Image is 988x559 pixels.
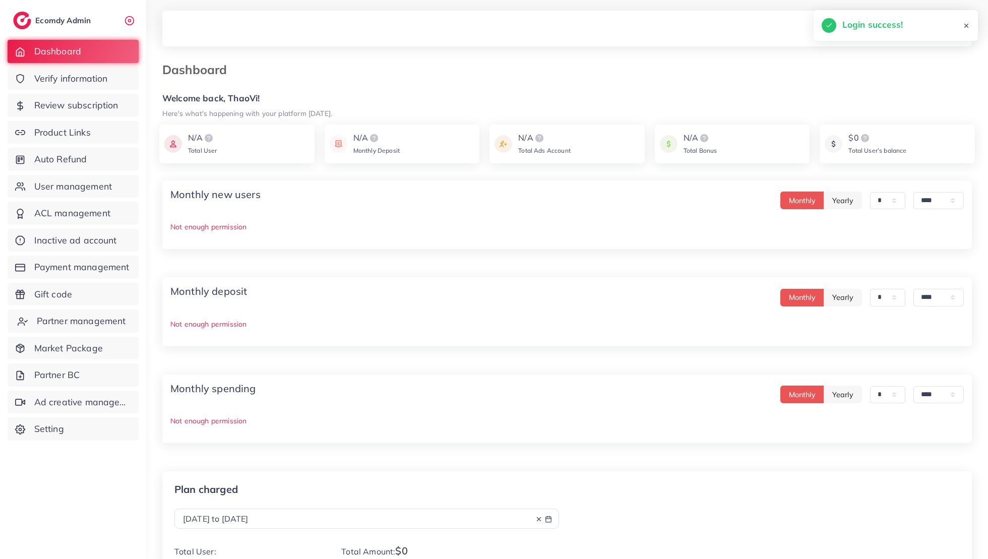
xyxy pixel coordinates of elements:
[188,147,217,154] span: Total User
[8,337,139,360] a: Market Package
[780,386,824,403] button: Monthly
[8,391,139,414] a: Ad creative management
[170,318,964,330] p: Not enough permission
[170,285,247,297] h4: Monthly deposit
[8,202,139,225] a: ACL management
[330,132,347,156] img: icon payment
[8,121,139,144] a: Product Links
[162,93,972,104] h5: Welcome back, ThaoVi!
[35,16,93,25] h2: Ecomdy Admin
[518,147,571,154] span: Total Ads Account
[13,12,93,29] a: logoEcomdy Admin
[34,422,64,436] span: Setting
[34,234,117,247] span: Inactive ad account
[170,415,964,427] p: Not enough permission
[859,132,871,144] img: logo
[34,368,80,382] span: Partner BC
[34,342,103,355] span: Market Package
[34,288,72,301] span: Gift code
[518,132,571,144] div: N/A
[353,147,400,154] span: Monthly Deposit
[8,94,139,117] a: Review subscription
[174,483,559,495] p: Plan charged
[8,175,139,198] a: User management
[698,132,710,144] img: logo
[34,126,91,139] span: Product Links
[848,147,906,154] span: Total User’s balance
[842,18,903,31] h5: Login success!
[203,132,215,144] img: logo
[34,99,118,112] span: Review subscription
[368,132,380,144] img: logo
[8,283,139,306] a: Gift code
[34,153,87,166] span: Auto Refund
[34,45,81,58] span: Dashboard
[848,132,906,144] div: $0
[824,289,862,306] button: Yearly
[34,396,131,409] span: Ad creative management
[353,132,400,144] div: N/A
[34,180,112,193] span: User management
[8,40,139,63] a: Dashboard
[188,132,217,144] div: N/A
[37,315,126,328] span: Partner management
[183,514,249,524] span: [DATE] to [DATE]
[170,383,256,395] h4: Monthly spending
[164,132,182,156] img: icon payment
[825,132,842,156] img: icon payment
[8,229,139,252] a: Inactive ad account
[780,289,824,306] button: Monthly
[341,545,559,557] p: Total Amount:
[8,309,139,333] a: Partner management
[8,417,139,441] a: Setting
[34,72,108,85] span: Verify information
[824,386,862,403] button: Yearly
[533,132,545,144] img: logo
[8,67,139,90] a: Verify information
[395,544,407,557] span: $0
[495,132,512,156] img: icon payment
[8,256,139,279] a: Payment management
[34,207,110,220] span: ACL management
[162,109,332,117] small: Here's what's happening with your platform [DATE].
[824,192,862,209] button: Yearly
[660,132,677,156] img: icon payment
[170,189,261,201] h4: Monthly new users
[8,363,139,387] a: Partner BC
[34,261,130,274] span: Payment management
[174,545,325,557] p: Total User:
[684,132,717,144] div: N/A
[170,221,964,233] p: Not enough permission
[8,148,139,171] a: Auto Refund
[13,12,31,29] img: logo
[684,147,717,154] span: Total Bonus
[162,63,235,77] h3: Dashboard
[780,192,824,209] button: Monthly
